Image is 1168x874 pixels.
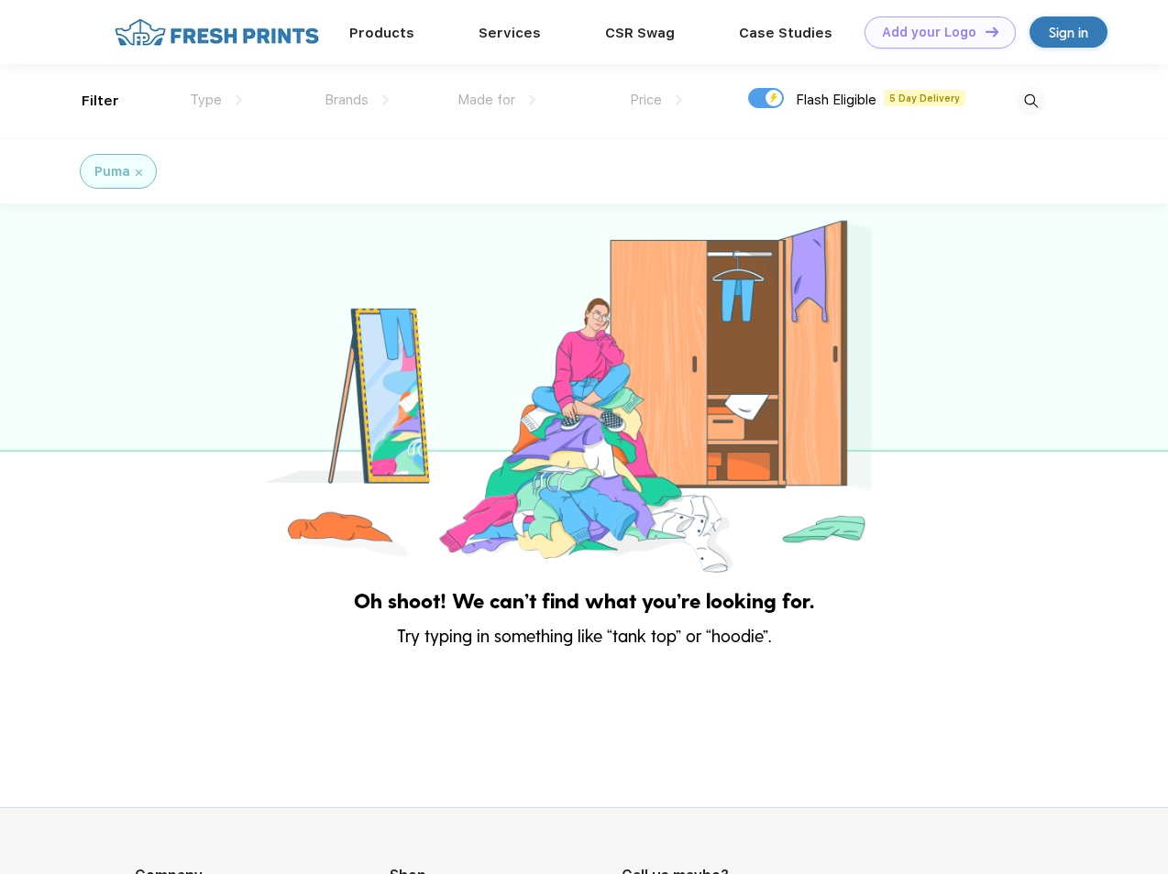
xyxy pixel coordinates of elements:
img: filter_cancel.svg [136,169,142,176]
a: Sign in [1030,16,1107,48]
img: dropdown.png [382,94,389,105]
a: Services [479,25,541,41]
div: Sign in [1049,22,1088,43]
a: CSR Swag [605,25,675,41]
img: dropdown.png [236,94,242,105]
span: 5 Day Delivery [884,90,965,106]
div: Add your Logo [882,25,976,40]
span: Price [630,92,662,108]
img: DT [986,27,998,37]
img: fo%20logo%202.webp [109,16,325,49]
img: dropdown.png [676,94,682,105]
a: Products [349,25,414,41]
span: Brands [325,92,369,108]
div: Puma [94,162,130,181]
span: Flash Eligible [796,92,876,108]
img: desktop_search.svg [1016,86,1046,116]
img: dropdown.png [529,94,535,105]
span: Made for [457,92,515,108]
span: Type [190,92,222,108]
div: Filter [82,91,119,112]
